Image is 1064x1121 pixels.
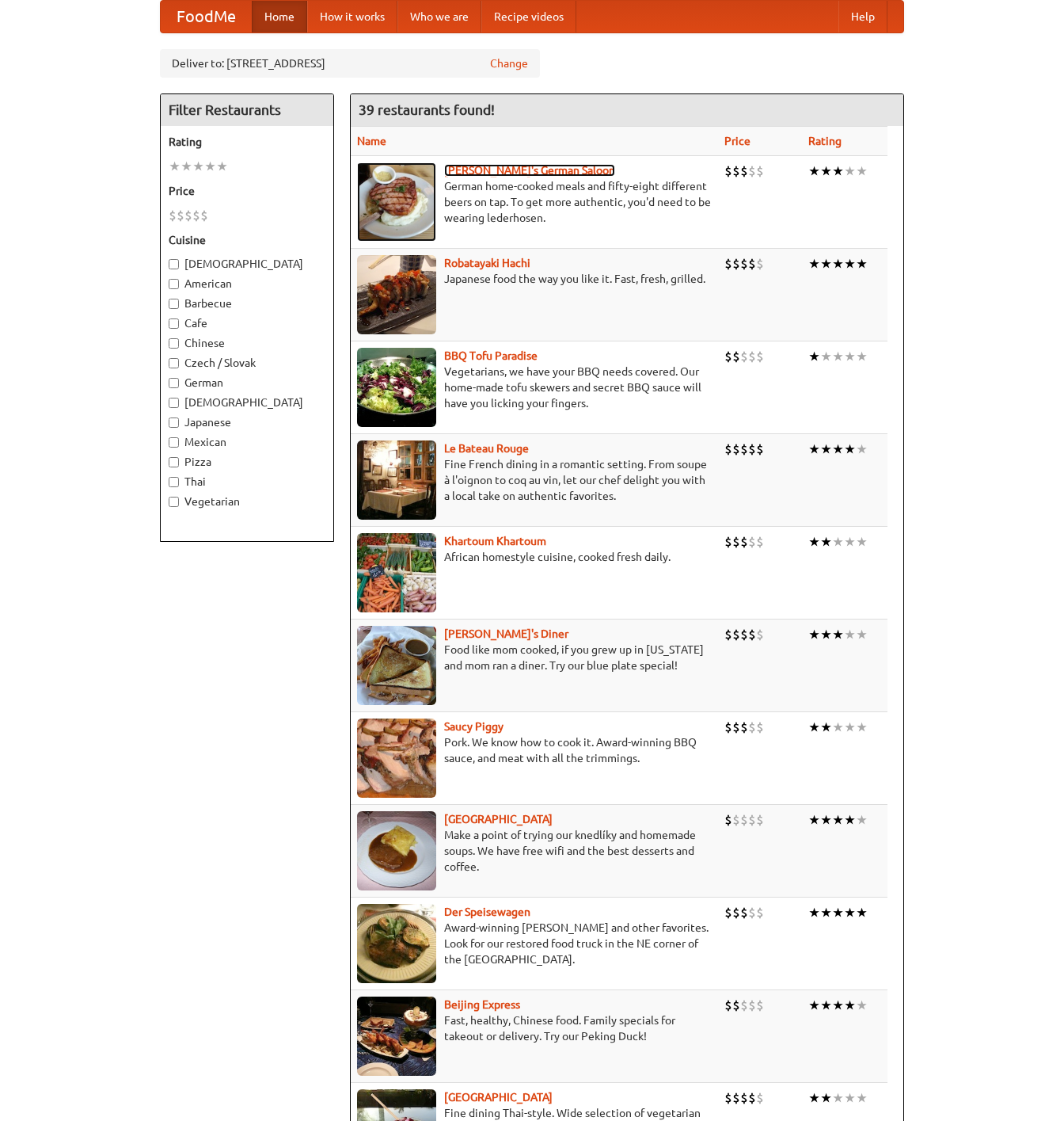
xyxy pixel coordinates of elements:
a: Khartoum Khartoum [444,535,546,547]
p: Pork. We know how to cook it. Award-winning BBQ sauce, and meat with all the trimmings. [357,734,712,766]
li: ★ [808,533,820,551]
li: ★ [844,904,856,921]
li: ★ [844,440,856,458]
li: ★ [820,904,832,921]
img: speisewagen.jpg [357,904,436,983]
p: Fine French dining in a romantic setting. From soupe à l'oignon to coq au vin, let our chef delig... [357,456,712,504]
p: Fast, healthy, Chinese food. Family specials for takeout or delivery. Try our Peking Duck! [357,1012,712,1044]
img: robatayaki.jpg [357,255,436,334]
li: $ [732,997,740,1014]
p: Make a point of trying our knedlíky and homemade soups. We have free wifi and the best desserts a... [357,827,712,875]
b: [GEOGRAPHIC_DATA] [444,813,553,825]
input: Barbecue [169,299,179,309]
li: $ [756,626,764,643]
input: Mexican [169,437,179,448]
img: esthers.jpg [357,162,436,242]
a: Robatayaki Hachi [444,257,530,269]
label: [DEMOGRAPHIC_DATA] [169,256,325,272]
b: Le Bateau Rouge [444,442,529,455]
li: $ [732,162,740,180]
li: $ [724,255,732,273]
li: ★ [856,719,868,736]
li: ★ [808,719,820,736]
b: BBQ Tofu Paradise [444,349,538,362]
a: FoodMe [161,1,252,32]
label: Cafe [169,315,325,331]
li: $ [740,348,748,365]
li: ★ [820,440,832,458]
input: Japanese [169,418,179,428]
li: $ [740,1089,748,1107]
li: ★ [808,1089,820,1107]
input: Chinese [169,338,179,349]
p: Japanese food the way you like it. Fast, fresh, grilled. [357,271,712,287]
p: Food like mom cooked, if you grew up in [US_STATE] and mom ran a diner. Try our blue plate special! [357,642,712,673]
a: [PERSON_NAME]'s German Saloon [444,164,615,177]
li: ★ [808,348,820,365]
li: $ [740,719,748,736]
li: ★ [192,158,204,175]
li: ★ [832,348,844,365]
li: ★ [808,440,820,458]
li: $ [724,348,732,365]
li: $ [732,1089,740,1107]
label: [DEMOGRAPHIC_DATA] [169,395,325,410]
li: $ [756,440,764,458]
li: ★ [856,348,868,365]
li: $ [732,255,740,273]
input: American [169,279,179,289]
li: $ [732,440,740,458]
li: ★ [856,440,868,458]
label: American [169,276,325,292]
li: $ [748,533,756,551]
li: ★ [204,158,216,175]
li: $ [748,348,756,365]
li: $ [756,811,764,829]
li: ★ [808,255,820,273]
li: $ [724,440,732,458]
li: ★ [832,997,844,1014]
li: ★ [832,162,844,180]
li: ★ [844,162,856,180]
li: ★ [180,158,192,175]
input: Cafe [169,318,179,329]
label: Chinese [169,335,325,351]
li: ★ [856,811,868,829]
a: Change [490,55,528,71]
li: $ [192,207,200,224]
li: $ [732,719,740,736]
img: khartoum.jpg [357,533,436,612]
li: $ [748,997,756,1014]
li: $ [200,207,208,224]
img: czechpoint.jpg [357,811,436,890]
li: $ [740,811,748,829]
li: ★ [820,719,832,736]
a: Saucy Piggy [444,720,503,733]
li: ★ [820,348,832,365]
li: ★ [856,1089,868,1107]
a: Home [252,1,307,32]
label: Pizza [169,454,325,470]
a: [GEOGRAPHIC_DATA] [444,1091,553,1104]
a: Beijing Express [444,998,520,1011]
li: ★ [844,348,856,365]
a: [PERSON_NAME]'s Diner [444,627,568,640]
p: Award-winning [PERSON_NAME] and other favorites. Look for our restored food truck in the NE corne... [357,920,712,967]
input: Thai [169,477,179,487]
li: $ [724,533,732,551]
li: $ [748,255,756,273]
li: ★ [844,719,856,736]
li: $ [177,207,184,224]
h5: Cuisine [169,232,325,248]
li: $ [740,255,748,273]
li: $ [748,162,756,180]
label: Barbecue [169,296,325,311]
li: ★ [832,533,844,551]
input: [DEMOGRAPHIC_DATA] [169,259,179,269]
